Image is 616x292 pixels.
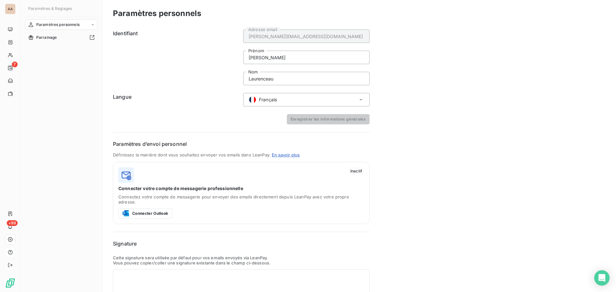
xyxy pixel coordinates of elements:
a: Parrainage [26,32,97,43]
h6: Identifiant [113,29,239,85]
span: Parrainage [36,35,57,40]
h6: Signature [113,240,370,247]
h3: Paramètres personnels [113,8,201,19]
div: AA [5,4,15,14]
img: Logo LeanPay [5,278,15,288]
span: 7 [12,62,18,67]
h6: Paramètres d’envoi personnel [113,140,370,148]
span: Français [259,96,277,103]
p: Vous pouvez copier/coller une signature existante dans le champ ci-dessous. [113,260,370,265]
img: logo [118,167,134,183]
input: placeholder [243,51,370,64]
span: Inactif [348,167,364,175]
div: Open Intercom Messenger [594,270,610,286]
span: Connecter votre compte de messagerie professionnelle [118,185,364,192]
button: Connecter Outlook [118,208,172,219]
span: Paramètres personnels [36,22,80,28]
h6: Langue [113,93,239,106]
a: En savoir plus [272,152,300,157]
p: Cette signature sera utilisée par défaut pour vos emails envoyés via LeanPay. [113,255,370,260]
span: Connectez votre compte de messagerie pour envoyer des emails directement depuis LeanPay avec votr... [118,194,364,204]
button: Enregistrer les informations générales [287,114,370,124]
span: Définissez la manière dont vous souhaitez envoyer vos emails dans LeanPay. [113,152,270,157]
span: Paramètres & Réglages [28,6,72,11]
input: placeholder [243,72,370,85]
span: +99 [7,220,18,226]
input: placeholder [243,29,370,43]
